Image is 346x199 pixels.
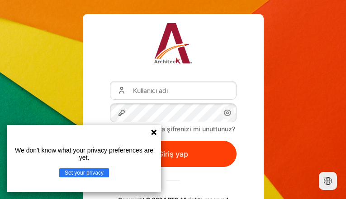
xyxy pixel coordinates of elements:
input: Kullanıcı adı [110,81,237,100]
a: Kullanıcı adı veya şifrenizi mi unuttunuz? [111,125,235,133]
button: Giriş yap [110,141,237,167]
p: We don't know what your privacy preferences are yet. [11,147,157,161]
button: Languages [319,172,337,190]
button: Set your privacy [59,168,109,177]
a: Architeck [154,23,192,67]
img: Architeck [154,23,192,64]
